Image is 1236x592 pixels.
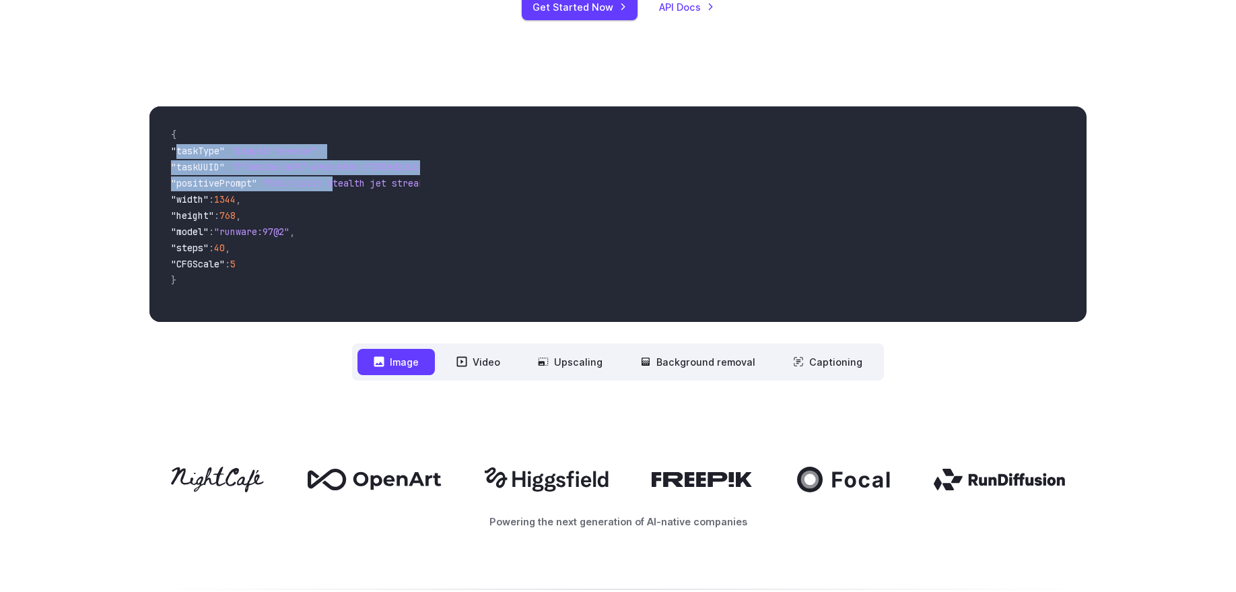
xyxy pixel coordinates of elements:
button: Upscaling [522,349,619,375]
span: "model" [171,226,209,238]
span: { [171,129,176,141]
span: 1344 [214,193,236,205]
button: Background removal [624,349,771,375]
span: : [214,209,219,222]
span: , [289,226,295,238]
span: "positivePrompt" [171,177,257,189]
span: , [316,145,322,157]
span: : [225,145,230,157]
span: : [209,226,214,238]
span: "CFGScale" [171,258,225,270]
span: , [225,242,230,254]
span: "height" [171,209,214,222]
span: "taskUUID" [171,161,225,173]
span: "7f3ebcb6-b897-49e1-b98c-f5789d2d40d7" [230,161,435,173]
span: : [257,177,263,189]
span: "width" [171,193,209,205]
span: "imageInference" [230,145,316,157]
span: } [171,274,176,286]
span: "Futuristic stealth jet streaking through a neon-lit cityscape with glowing purple exhaust" [263,177,753,189]
span: "runware:97@2" [214,226,289,238]
span: : [209,242,214,254]
span: : [225,161,230,173]
span: : [225,258,230,270]
span: : [209,193,214,205]
button: Video [440,349,516,375]
span: 5 [230,258,236,270]
span: "taskType" [171,145,225,157]
span: 768 [219,209,236,222]
span: 40 [214,242,225,254]
button: Image [357,349,435,375]
span: , [236,193,241,205]
button: Captioning [777,349,879,375]
p: Powering the next generation of AI-native companies [149,514,1087,529]
span: , [236,209,241,222]
span: "steps" [171,242,209,254]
